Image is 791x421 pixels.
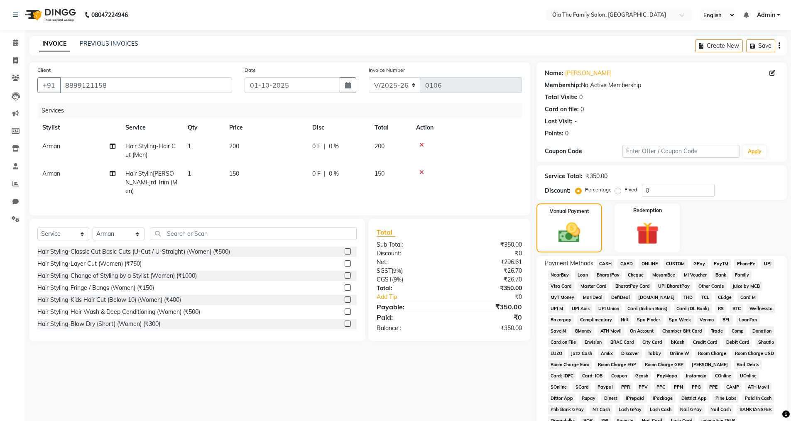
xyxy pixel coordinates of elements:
[37,247,230,256] div: Hair Styling-Classic Cut Basic Cuts (U-Cut / U-Straight) (Women) (₹500)
[712,371,734,381] span: COnline
[37,320,160,328] div: Hair Styling-Blow Dry (Short) (Women) (₹300)
[370,258,449,267] div: Net:
[612,281,652,291] span: BharatPay Card
[548,281,575,291] span: Visa Card
[545,117,573,126] div: Last Visit:
[369,66,405,74] label: Invoice Number
[601,394,620,403] span: Diners
[37,296,181,304] div: Hair Styling-Kids Hair Cut (Below 10) (Women) (₹400)
[761,259,774,269] span: UPI
[669,338,687,347] span: bKash
[324,142,326,151] span: |
[449,249,528,258] div: ₹0
[38,103,528,118] div: Services
[594,270,622,280] span: BharatPay
[691,259,708,269] span: GPay
[579,93,583,102] div: 0
[713,394,739,403] span: Pine Labs
[645,349,664,358] span: Tabby
[565,69,612,78] a: [PERSON_NAME]
[607,338,637,347] span: BRAC Card
[619,382,633,392] span: PPR
[370,240,449,249] div: Sub Total:
[370,118,411,137] th: Total
[730,304,743,313] span: BTC
[377,228,396,237] span: Total
[377,276,392,283] span: CGST
[608,293,632,302] span: DefiDeal
[580,105,584,114] div: 0
[307,118,370,137] th: Disc
[449,258,528,267] div: ₹296.61
[375,142,384,150] span: 200
[21,3,78,27] img: logo
[125,170,177,195] span: Hair Stylin[PERSON_NAME]rd Trim (Men)
[449,284,528,293] div: ₹350.00
[595,360,639,370] span: Room Charge EGP
[737,371,759,381] span: UOnline
[660,326,705,336] span: Chamber Gift Card
[545,69,563,78] div: Name:
[683,371,709,381] span: Instamojo
[183,118,224,137] th: Qty
[548,315,574,325] span: Razorpay
[42,142,60,150] span: Arman
[617,259,635,269] span: CARD
[229,170,239,177] span: 150
[647,405,674,414] span: Lash Cash
[411,118,522,137] th: Action
[623,394,647,403] span: iPrepaid
[619,349,642,358] span: Discover
[548,360,592,370] span: Room Charge Euro
[633,207,662,214] label: Redemption
[370,275,449,284] div: ( )
[590,405,612,414] span: NT Cash
[616,405,644,414] span: Lash GPay
[545,81,779,90] div: No Active Membership
[449,240,528,249] div: ₹350.00
[595,382,615,392] span: Paypal
[742,394,774,403] span: Paid in Cash
[37,259,142,268] div: Hair Styling-Layer Cut (Women) (₹750)
[622,145,740,158] input: Enter Offer / Coupon Code
[548,326,569,336] span: SaveIN
[545,129,563,138] div: Points:
[723,338,752,347] span: Debit Card
[37,284,154,292] div: Hair Styling-Fringe / Bangs (Women) (₹150)
[545,172,583,181] div: Service Total:
[713,270,729,280] span: Bank
[743,145,767,158] button: Apply
[681,270,710,280] span: MI Voucher
[699,293,712,302] span: TCL
[618,315,631,325] span: Nift
[580,293,605,302] span: MariDeal
[370,302,449,312] div: Payable:
[681,293,695,302] span: THD
[229,142,239,150] span: 200
[678,405,705,414] span: Nail GPay
[595,304,622,313] span: UPI Union
[80,40,138,47] a: PREVIOUS INVOICES
[633,371,651,381] span: Gcash
[745,382,771,392] span: ATH Movil
[734,259,758,269] span: PhonePe
[39,37,70,51] a: INVOICE
[639,259,660,269] span: ONLINE
[37,118,120,137] th: Stylist
[586,172,607,181] div: ₹350.00
[188,170,191,177] span: 1
[695,39,743,52] button: Create New
[37,308,200,316] div: Hair Styling-Hair Wash & Deep Conditioning (Women) (₹500)
[634,315,663,325] span: Spa Finder
[654,371,680,381] span: PayMaya
[569,304,592,313] span: UPI Axis
[679,394,710,403] span: District App
[585,186,612,193] label: Percentage
[568,349,595,358] span: Jazz Cash
[463,293,528,301] div: ₹0
[664,259,688,269] span: CUSTOM
[636,382,651,392] span: PPV
[449,324,528,333] div: ₹350.00
[625,270,647,280] span: Cheque
[375,170,384,177] span: 150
